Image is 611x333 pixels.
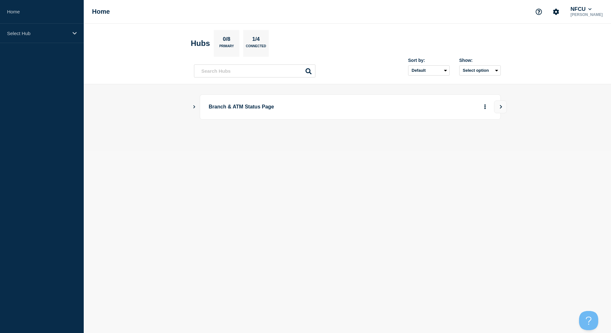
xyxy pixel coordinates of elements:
button: Show Connected Hubs [193,105,196,109]
button: Support [532,5,545,18]
p: 1/4 [250,36,262,44]
p: Select Hub [7,31,68,36]
div: Sort by: [408,58,450,63]
select: Sort by [408,65,450,76]
iframe: Help Scout Beacon - Open [579,311,598,330]
div: Show: [459,58,501,63]
p: Primary [219,44,234,51]
button: Account settings [549,5,563,18]
p: Connected [246,44,266,51]
button: NFCU [569,6,593,12]
p: Branch & ATM Status Page [209,101,385,113]
p: 0/8 [220,36,233,44]
h1: Home [92,8,110,15]
button: View [494,100,507,113]
button: Select option [459,65,501,76]
h2: Hubs [191,39,210,48]
button: More actions [481,101,489,113]
p: [PERSON_NAME] [569,12,604,17]
input: Search Hubs [194,64,315,78]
